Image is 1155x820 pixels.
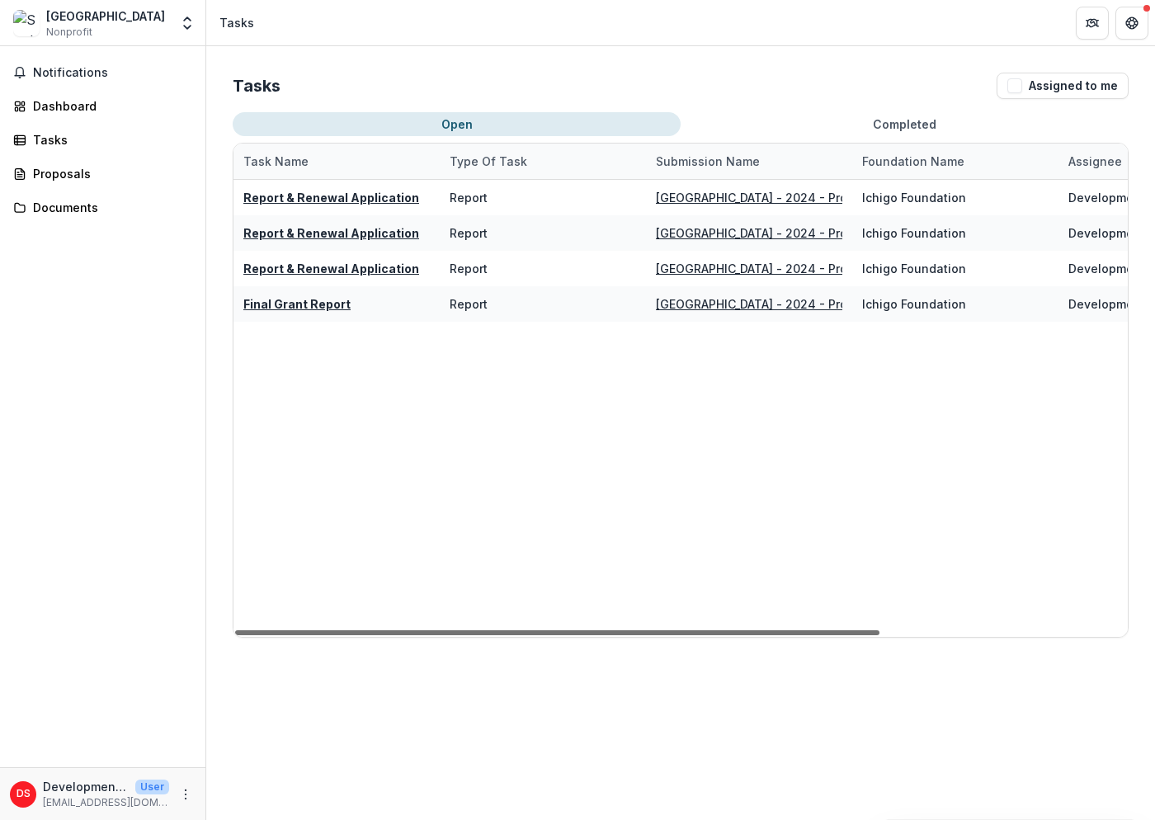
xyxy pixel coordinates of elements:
a: Proposals [7,160,199,187]
div: Type of Task [440,144,646,179]
div: Submission Name [646,153,770,170]
span: Nonprofit [46,25,92,40]
a: Report & Renewal Application [243,226,419,240]
a: Final Grant Report [243,297,351,311]
div: Submission Name [646,144,852,179]
div: Ichigo Foundation [862,295,966,313]
p: [EMAIL_ADDRESS][DOMAIN_NAME] [43,795,169,810]
div: Ichigo Foundation [862,260,966,277]
nav: breadcrumb [213,11,261,35]
div: Documents [33,199,186,216]
div: Report [450,295,488,313]
div: Report [450,260,488,277]
div: Report [450,224,488,242]
p: Development @ SBCHS [43,778,129,795]
a: Tasks [7,126,199,153]
button: Completed [681,112,1129,136]
a: [GEOGRAPHIC_DATA] - 2024 - Program [656,297,876,311]
div: Foundation Name [852,144,1058,179]
a: Documents [7,194,199,221]
button: Get Help [1115,7,1148,40]
div: Task Name [233,153,318,170]
a: [GEOGRAPHIC_DATA] - 2024 - Program [656,226,876,240]
div: Development @ SBCHS [16,789,31,799]
div: Ichigo Foundation [862,189,966,206]
img: South Bronx Community Charter High School [13,10,40,36]
p: User [135,780,169,794]
div: Tasks [33,131,186,148]
a: Dashboard [7,92,199,120]
button: Open entity switcher [176,7,199,40]
div: Assignee [1058,153,1132,170]
div: Proposals [33,165,186,182]
button: More [176,785,196,804]
button: Assigned to me [997,73,1129,99]
a: [GEOGRAPHIC_DATA] - 2024 - Program [656,191,876,205]
div: Task Name [233,144,440,179]
span: Notifications [33,66,192,80]
button: Partners [1076,7,1109,40]
a: Report & Renewal Application [243,262,419,276]
div: [GEOGRAPHIC_DATA] [46,7,165,25]
div: Tasks [219,14,254,31]
h2: Tasks [233,76,280,96]
div: Dashboard [33,97,186,115]
button: Notifications [7,59,199,86]
div: Type of Task [440,153,537,170]
a: [GEOGRAPHIC_DATA] - 2024 - Program [656,262,876,276]
button: Open [233,112,681,136]
a: Report & Renewal Application [243,191,419,205]
div: Ichigo Foundation [862,224,966,242]
div: Report [450,189,488,206]
div: Foundation Name [852,153,974,170]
